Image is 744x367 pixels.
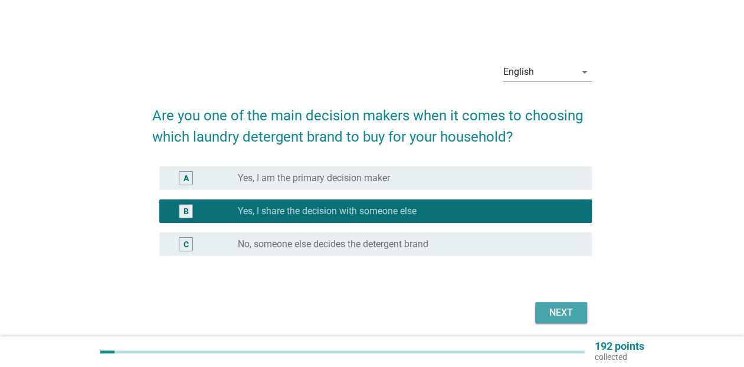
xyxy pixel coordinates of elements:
p: collected [594,352,644,362]
label: Yes, I share the decision with someone else [238,205,417,217]
p: 192 points [594,341,644,352]
label: Yes, I am the primary decision maker [238,172,390,184]
label: No, someone else decides the detergent brand [238,238,428,250]
h2: Are you one of the main decision makers when it comes to choosing which laundry detergent brand t... [152,93,592,148]
div: Next [545,306,578,320]
div: A [183,172,189,185]
div: English [503,67,534,77]
div: B [183,205,189,218]
button: Next [535,302,587,323]
i: arrow_drop_down [578,65,592,79]
div: C [183,238,189,251]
